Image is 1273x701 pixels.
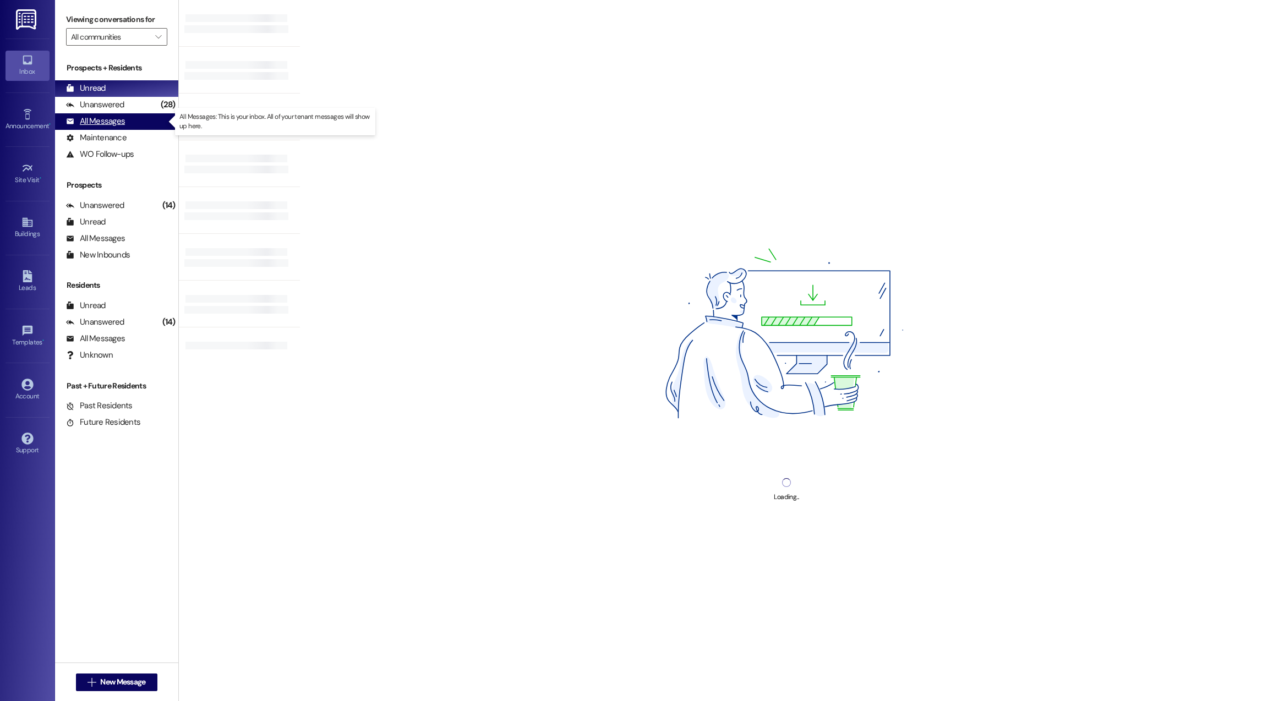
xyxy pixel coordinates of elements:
[155,32,161,41] i: 
[66,200,124,211] div: Unanswered
[66,149,134,160] div: WO Follow-ups
[76,673,157,691] button: New Message
[49,121,51,128] span: •
[6,429,50,459] a: Support
[100,676,145,688] span: New Message
[66,316,124,328] div: Unanswered
[42,337,44,344] span: •
[66,400,133,412] div: Past Residents
[66,216,106,228] div: Unread
[158,96,178,113] div: (28)
[55,380,178,392] div: Past + Future Residents
[66,132,127,144] div: Maintenance
[88,678,96,687] i: 
[40,174,41,182] span: •
[66,116,125,127] div: All Messages
[6,267,50,297] a: Leads
[66,11,167,28] label: Viewing conversations for
[66,233,125,244] div: All Messages
[66,417,140,428] div: Future Residents
[6,159,50,189] a: Site Visit •
[179,112,371,131] p: All Messages: This is your inbox. All of your tenant messages will show up here.
[160,197,178,214] div: (14)
[6,321,50,351] a: Templates •
[16,9,39,30] img: ResiDesk Logo
[66,333,125,344] div: All Messages
[160,314,178,331] div: (14)
[66,83,106,94] div: Unread
[6,375,50,405] a: Account
[71,28,150,46] input: All communities
[66,349,113,361] div: Unknown
[66,300,106,311] div: Unread
[66,249,130,261] div: New Inbounds
[55,62,178,74] div: Prospects + Residents
[66,99,124,111] div: Unanswered
[55,280,178,291] div: Residents
[55,179,178,191] div: Prospects
[774,491,799,503] div: Loading...
[6,51,50,80] a: Inbox
[6,213,50,243] a: Buildings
